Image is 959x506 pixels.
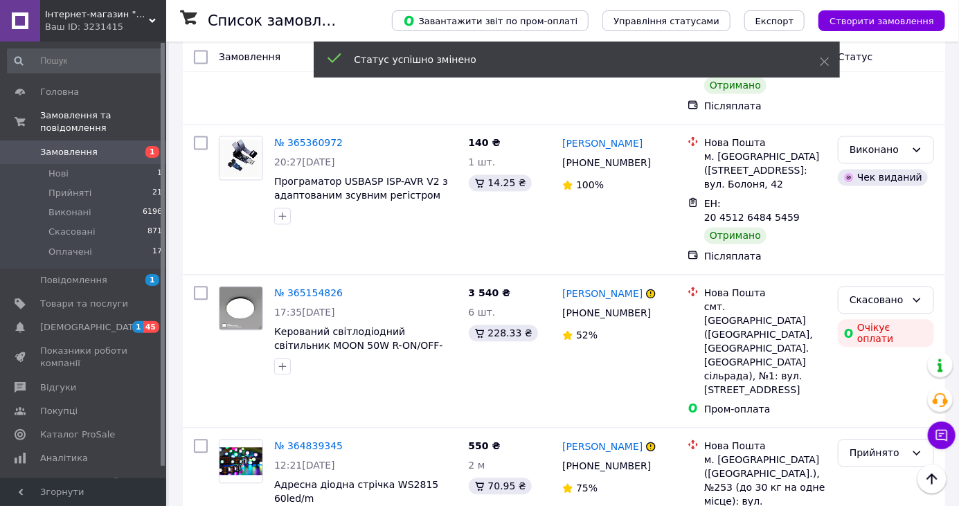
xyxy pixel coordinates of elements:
[40,109,166,134] span: Замовлення та повідомлення
[818,10,945,31] button: Створити замовлення
[219,287,262,329] img: Фото товару
[704,227,767,244] div: Отримано
[562,157,651,168] span: [PHONE_NUMBER]
[704,99,827,113] div: Післяплата
[469,478,532,494] div: 70.95 ₴
[562,307,651,318] span: [PHONE_NUMBER]
[469,460,485,471] span: 2 м
[274,440,343,451] a: № 364839345
[469,137,501,148] span: 140 ₴
[562,460,651,471] span: [PHONE_NUMBER]
[838,169,928,186] div: Чек виданий
[576,482,598,494] span: 75%
[48,246,92,258] span: Оплачені
[830,16,934,26] span: Створити замовлення
[704,439,827,453] div: Нова Пошта
[40,345,128,370] span: Показники роботи компанії
[40,86,79,98] span: Головна
[850,142,906,157] div: Виконано
[392,10,589,31] button: Завантажити звіт по пром-оплаті
[143,321,159,333] span: 45
[838,319,934,347] div: Очікує оплати
[40,274,107,287] span: Повідомлення
[274,326,443,365] a: Керований світлодіодний світильник MOON 50W R-ON/OFF-380×65-WHITE/SILVER-220-lP40
[40,298,128,310] span: Товари та послуги
[576,329,598,341] span: 52%
[704,136,827,150] div: Нова Пошта
[145,274,159,286] span: 1
[145,146,159,158] span: 1
[274,287,343,298] a: № 365154826
[40,321,143,334] span: [DEMOGRAPHIC_DATA]
[274,479,438,504] a: Адресна діодна стрічка WS2815 60led/m
[132,321,143,333] span: 1
[274,307,335,318] span: 17:35[DATE]
[143,206,162,219] span: 6196
[403,15,577,27] span: Завантажити звіт по пром-оплаті
[219,136,263,180] a: Фото товару
[157,168,162,180] span: 1
[805,15,945,26] a: Створити замовлення
[838,51,873,62] span: Статус
[45,21,166,33] div: Ваш ID: 3231415
[152,246,162,258] span: 17
[40,476,128,500] span: Інструменти веб-майстра та SEO
[219,286,263,330] a: Фото товару
[602,10,731,31] button: Управління статусами
[147,226,162,238] span: 871
[704,286,827,300] div: Нова Пошта
[40,146,98,159] span: Замовлення
[40,381,76,394] span: Відгуки
[704,77,767,93] div: Отримано
[48,187,91,199] span: Прийняті
[7,48,163,73] input: Пошук
[48,226,96,238] span: Скасовані
[562,287,643,300] a: [PERSON_NAME]
[576,179,604,190] span: 100%
[469,287,511,298] span: 3 540 ₴
[613,16,719,26] span: Управління статусами
[274,156,335,168] span: 20:27[DATE]
[469,174,532,191] div: 14.25 ₴
[704,300,827,397] div: смт. [GEOGRAPHIC_DATA] ([GEOGRAPHIC_DATA], [GEOGRAPHIC_DATA]. [GEOGRAPHIC_DATA] сільрада), №1: ву...
[40,405,78,417] span: Покупці
[469,156,496,168] span: 1 шт.
[274,137,343,148] a: № 365360972
[744,10,805,31] button: Експорт
[355,53,785,66] div: Статус успішно змінено
[704,249,827,263] div: Післяплата
[40,452,88,464] span: Аналітика
[704,150,827,191] div: м. [GEOGRAPHIC_DATA] ([STREET_ADDRESS]: вул. Болоня, 42
[704,198,800,223] span: ЕН: 20 4512 6484 5459
[219,439,263,483] a: Фото товару
[755,16,794,26] span: Експорт
[152,187,162,199] span: 21
[48,206,91,219] span: Виконані
[274,460,335,471] span: 12:21[DATE]
[469,325,538,341] div: 228.33 ₴
[45,8,149,21] span: Інтернет-магазин "Перша гуртівня електрики"
[917,464,947,494] button: Наверх
[469,307,496,318] span: 6 шт.
[219,447,262,476] img: Фото товару
[274,39,388,51] a: 2 товара у замовленні
[469,440,501,451] span: 550 ₴
[219,139,262,176] img: Фото товару
[40,428,115,441] span: Каталог ProSale
[208,12,348,29] h1: Список замовлень
[850,445,906,460] div: Прийнято
[48,168,69,180] span: Нові
[704,402,827,416] div: Пром-оплата
[274,176,448,201] a: Програматор USBASP ISP-AVR V2 з адаптованим зсувним регістром
[928,422,956,449] button: Чат з покупцем
[562,440,643,453] a: [PERSON_NAME]
[850,292,906,307] div: Скасовано
[562,136,643,150] a: [PERSON_NAME]
[219,51,280,62] span: Замовлення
